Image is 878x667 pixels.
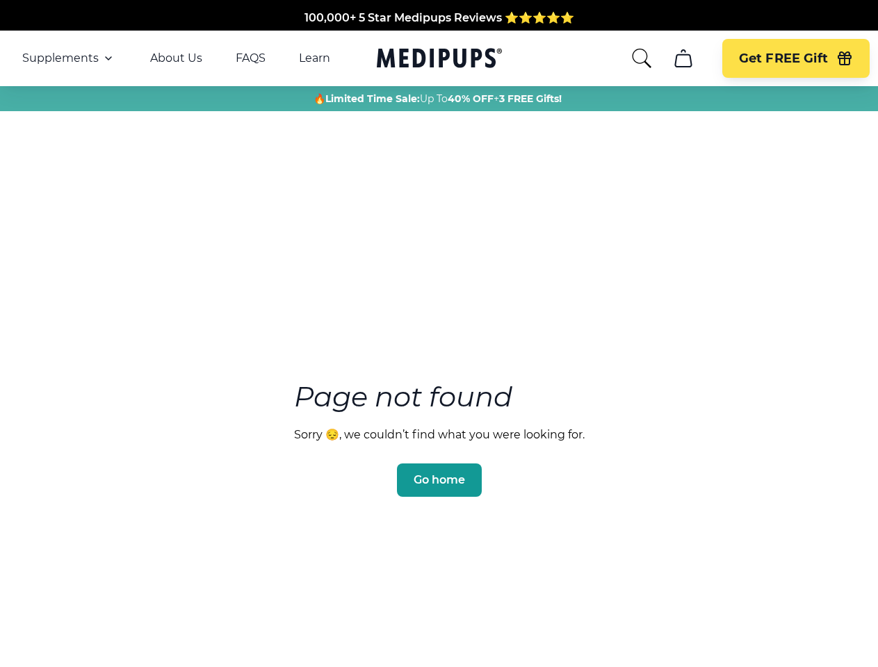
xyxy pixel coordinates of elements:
a: Learn [299,51,330,65]
span: Go home [414,473,465,487]
span: Get FREE Gift [739,51,828,67]
button: Get FREE Gift [722,39,870,78]
a: Medipups [377,45,502,74]
button: cart [667,42,700,75]
span: 🔥 Up To + [314,92,562,106]
span: Made In The [GEOGRAPHIC_DATA] from domestic & globally sourced ingredients [208,27,670,40]
button: search [631,47,653,69]
span: Supplements [22,51,99,65]
h3: Page not found [294,377,585,417]
a: FAQS [236,51,266,65]
a: About Us [150,51,202,65]
p: Sorry 😔, we couldn’t find what you were looking for. [294,428,585,441]
button: Supplements [22,50,117,67]
span: 100,000+ 5 Star Medipups Reviews ⭐️⭐️⭐️⭐️⭐️ [304,10,574,24]
button: Go home [397,463,482,497]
